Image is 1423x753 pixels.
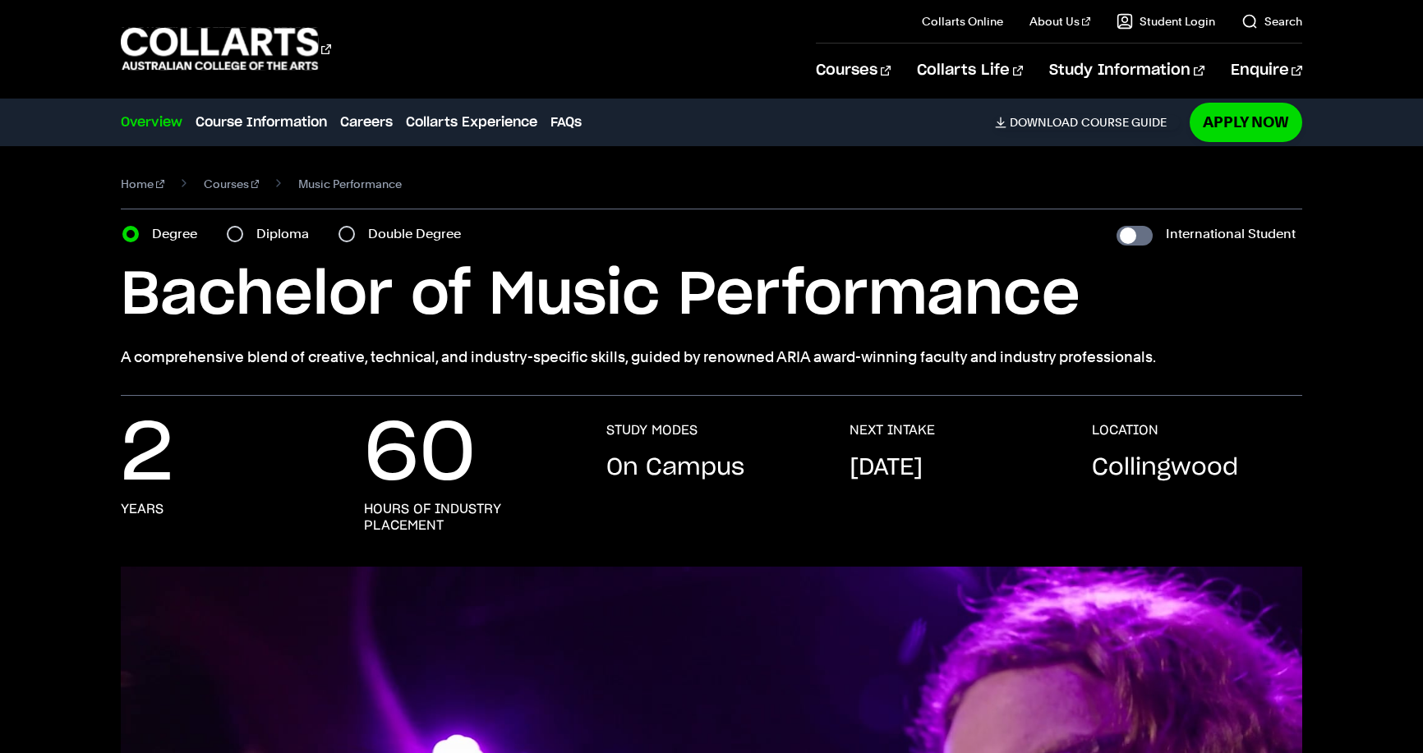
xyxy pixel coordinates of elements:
a: Careers [340,112,393,132]
label: Degree [152,223,207,246]
a: Courses [816,44,891,98]
label: Diploma [256,223,319,246]
a: Collarts Online [922,13,1003,30]
h1: Bachelor of Music Performance [121,259,1302,333]
a: Collarts Experience [406,112,537,132]
a: Course Information [196,112,327,132]
label: International Student [1166,223,1296,246]
p: A comprehensive blend of creative, technical, and industry-specific skills, guided by renowned AR... [121,346,1302,369]
a: Study Information [1049,44,1204,98]
label: Double Degree [368,223,471,246]
a: About Us [1029,13,1090,30]
a: Search [1241,13,1302,30]
div: Go to homepage [121,25,331,72]
h3: NEXT INTAKE [850,422,935,438]
h3: STUDY MODES [606,422,698,438]
a: Student Login [1117,13,1215,30]
a: Enquire [1231,44,1302,98]
a: Courses [204,172,260,195]
p: 2 [121,422,173,488]
a: Collarts Life [917,44,1023,98]
a: DownloadCourse Guide [995,115,1180,130]
p: Collingwood [1092,452,1238,484]
h3: hours of industry placement [364,501,574,534]
a: Home [121,172,164,195]
p: [DATE] [850,452,923,484]
span: Download [1010,115,1078,130]
h3: LOCATION [1092,422,1158,438]
p: On Campus [606,452,744,484]
p: 60 [364,422,476,488]
a: FAQs [550,112,582,132]
h3: years [121,501,163,517]
a: Overview [121,112,182,132]
span: Music Performance [298,172,402,195]
a: Apply Now [1190,103,1302,141]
